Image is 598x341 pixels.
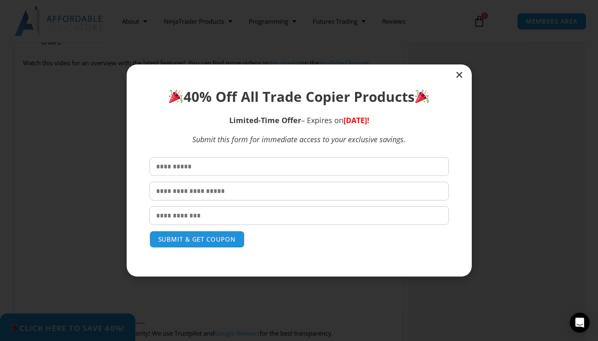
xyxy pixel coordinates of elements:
h1: 40% Off All Trade Copier Products [149,87,449,106]
a: Close [455,71,463,79]
button: SUBMIT & GET COUPON [149,231,245,248]
div: Open Intercom Messenger [570,313,590,333]
strong: Limited-Time Offer [229,115,301,125]
img: 🎉 [415,89,429,103]
img: 🎉 [169,89,183,103]
span: [DATE]! [343,115,369,125]
p: – Expires on [149,115,449,126]
em: Submit this form for immediate access to your exclusive savings. [192,134,406,144]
